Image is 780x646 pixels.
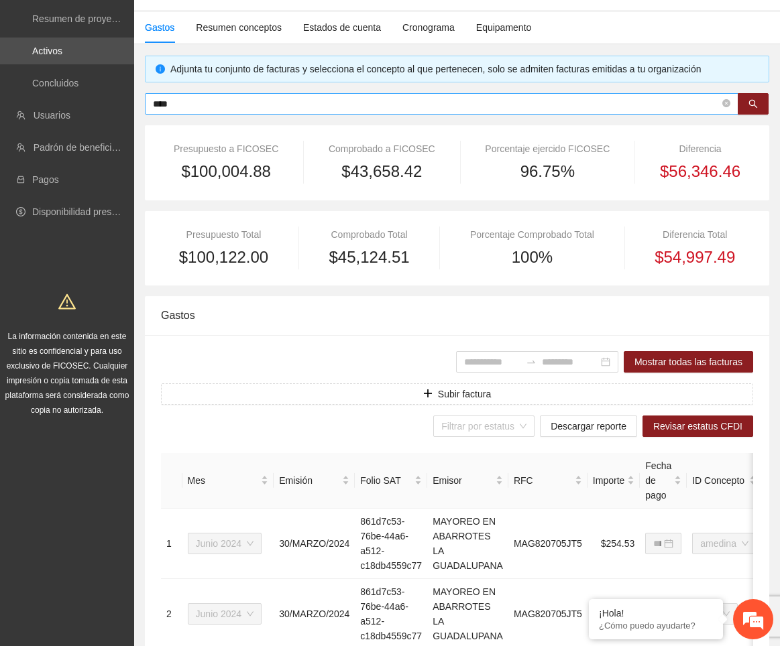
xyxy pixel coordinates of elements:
[423,389,433,399] span: plus
[427,453,508,509] th: Emisor
[161,296,753,334] div: Gastos
[738,93,769,115] button: search
[722,99,730,107] span: close-circle
[34,142,132,153] a: Padrón de beneficiarios
[433,473,493,488] span: Emisor
[438,387,491,401] span: Subir factura
[526,357,537,367] span: to
[593,473,624,488] span: Importe
[279,473,339,488] span: Emisión
[508,509,588,579] td: MAG820705JT5
[182,453,274,509] th: Mes
[643,415,753,437] button: Revisar estatus CFDI
[161,383,753,405] button: plusSubir factura
[161,509,182,579] td: 1
[540,415,637,437] button: Descargar reporte
[655,245,735,270] span: $54,997.49
[588,453,640,509] th: Importe
[653,419,742,434] span: Revisar estatus CFDI
[170,62,759,76] div: Adjunta tu conjunto de facturas y selecciona el concepto al que pertenecen, solo se admiten factu...
[599,608,713,619] div: ¡Hola!
[402,20,455,35] div: Cronograma
[5,332,129,415] span: La información contenida en este sitio es confidencial y para uso exclusivo de FICOSEC. Cualquier...
[640,453,687,509] th: Fecha de pago
[58,293,76,310] span: warning
[341,159,422,184] span: $43,658.42
[32,46,62,56] a: Activos
[748,99,758,110] span: search
[588,509,640,579] td: $254.53
[274,453,355,509] th: Emisión
[427,509,508,579] td: MAYOREO EN ABARROTES LA GUADALUPANA
[476,20,532,35] div: Equipamento
[145,20,174,35] div: Gastos
[514,473,572,488] span: RFC
[7,366,256,413] textarea: Escriba su mensaje y pulse “Intro”
[700,533,748,554] span: amedina
[692,473,746,488] span: ID Concepto
[645,458,671,503] span: Fecha de pago
[196,20,282,35] div: Resumen conceptos
[508,453,588,509] th: RFC
[329,245,410,270] span: $45,124.51
[196,533,254,554] span: Junio 2024
[179,245,268,270] span: $100,122.00
[34,110,70,121] a: Usuarios
[472,141,622,156] div: Porcentaje ejercido FICOSEC
[188,473,259,488] span: Mes
[70,68,225,86] div: Chatee con nosotros ahora
[274,509,355,579] td: 30/MARZO/2024
[161,227,286,242] div: Presupuesto Total
[303,20,381,35] div: Estados de cuenta
[32,13,176,24] a: Resumen de proyectos aprobados
[722,98,730,111] span: close-circle
[360,473,412,488] span: Folio SAT
[599,621,713,631] p: ¿Cómo puedo ayudarte?
[161,141,291,156] div: Presupuesto a FICOSEC
[452,227,612,242] div: Porcentaje Comprobado Total
[78,179,185,314] span: Estamos en línea.
[636,227,753,242] div: Diferencia Total
[526,357,537,367] span: swap-right
[196,604,254,624] span: Junio 2024
[32,206,147,217] a: Disponibilidad presupuestal
[156,64,165,74] span: info-circle
[647,141,753,156] div: Diferencia
[220,7,252,39] div: Minimizar ventana de chat en vivo
[512,245,553,270] span: 100%
[624,351,753,373] button: Mostrar todas las facturas
[551,419,626,434] span: Descargar reporte
[32,78,78,88] a: Concluidos
[355,453,427,509] th: Folio SAT
[660,159,740,184] span: $56,346.46
[181,159,270,184] span: $100,004.88
[32,174,59,185] a: Pagos
[316,141,448,156] div: Comprobado a FICOSEC
[355,509,427,579] td: 861d7c53-76be-44a6-a512-c18db4559c77
[520,159,575,184] span: 96.75%
[634,354,742,369] span: Mostrar todas las facturas
[687,453,762,509] th: ID Concepto
[311,227,428,242] div: Comprobado Total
